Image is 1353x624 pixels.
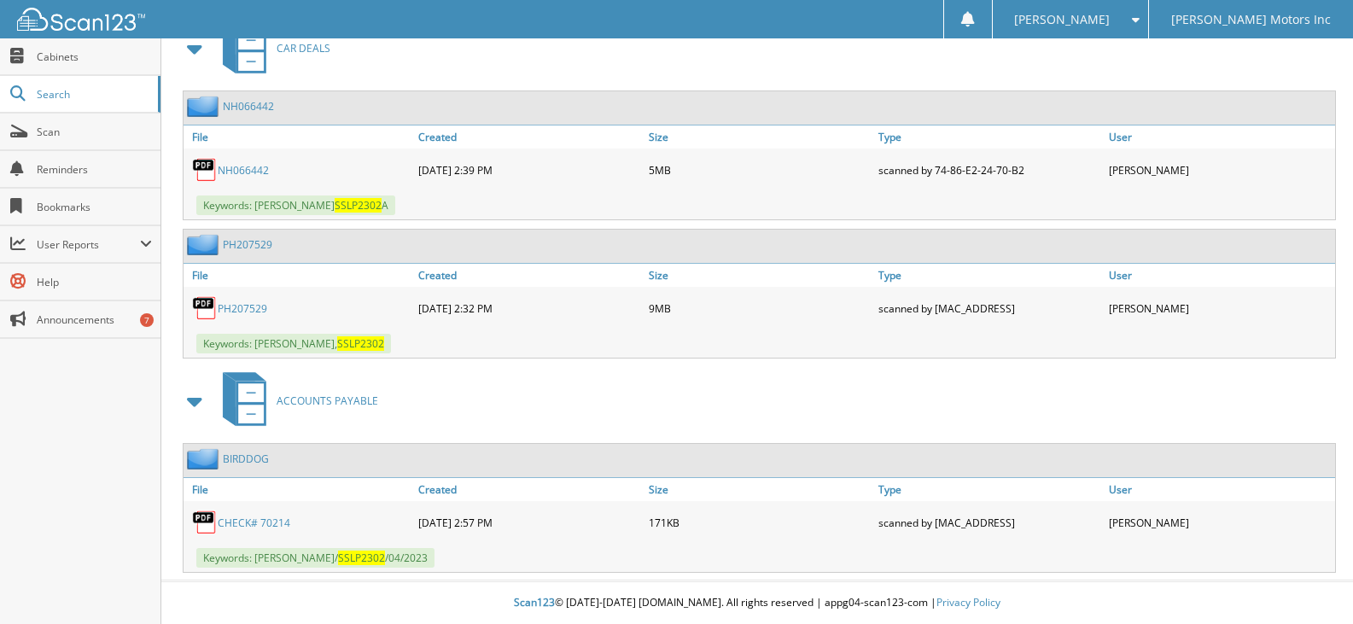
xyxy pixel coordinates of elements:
[414,505,644,539] div: [DATE] 2:57 PM
[874,478,1105,501] a: Type
[1105,478,1335,501] a: User
[37,50,152,64] span: Cabinets
[644,264,875,287] a: Size
[184,125,414,149] a: File
[277,394,378,408] span: ACCOUNTS PAYABLE
[218,163,269,178] a: NH066442
[187,448,223,469] img: folder2.png
[37,162,152,177] span: Reminders
[1268,542,1353,624] iframe: Chat Widget
[192,295,218,321] img: PDF.png
[223,237,272,252] a: PH207529
[1105,291,1335,325] div: [PERSON_NAME]
[1105,153,1335,187] div: [PERSON_NAME]
[644,505,875,539] div: 171KB
[223,99,274,114] a: NH066442
[184,478,414,501] a: File
[223,452,269,466] a: BIRDDOG
[184,264,414,287] a: File
[644,153,875,187] div: 5MB
[1105,264,1335,287] a: User
[414,125,644,149] a: Created
[644,478,875,501] a: Size
[337,336,384,351] span: SSLP2302
[37,237,140,252] span: User Reports
[874,505,1105,539] div: scanned by [MAC_ADDRESS]
[161,582,1353,624] div: © [DATE]-[DATE] [DOMAIN_NAME]. All rights reserved | appg04-scan123-com |
[17,8,145,31] img: scan123-logo-white.svg
[874,153,1105,187] div: scanned by 74-86-E2-24-70-B2
[37,125,152,139] span: Scan
[187,234,223,255] img: folder2.png
[187,96,223,117] img: folder2.png
[140,313,154,327] div: 7
[37,275,152,289] span: Help
[335,198,382,213] span: SSLP2302
[338,551,385,565] span: SSLP2302
[1014,15,1110,25] span: [PERSON_NAME]
[414,153,644,187] div: [DATE] 2:39 PM
[213,367,378,434] a: ACCOUNTS PAYABLE
[644,291,875,325] div: 9MB
[1105,505,1335,539] div: [PERSON_NAME]
[1105,125,1335,149] a: User
[414,291,644,325] div: [DATE] 2:32 PM
[196,334,391,353] span: Keywords: [PERSON_NAME],
[192,157,218,183] img: PDF.png
[277,41,330,55] span: CAR DEALS
[37,312,152,327] span: Announcements
[874,291,1105,325] div: scanned by [MAC_ADDRESS]
[936,595,1000,609] a: Privacy Policy
[37,87,149,102] span: Search
[514,595,555,609] span: Scan123
[213,15,330,82] a: CAR DEALS
[192,510,218,535] img: PDF.png
[874,264,1105,287] a: Type
[874,125,1105,149] a: Type
[196,548,434,568] span: Keywords: [PERSON_NAME]/ /04/2023
[414,264,644,287] a: Created
[1171,15,1331,25] span: [PERSON_NAME] Motors Inc
[196,195,395,215] span: Keywords: [PERSON_NAME] A
[414,478,644,501] a: Created
[218,516,290,530] a: CHECK# 70214
[218,301,267,316] a: PH207529
[644,125,875,149] a: Size
[37,200,152,214] span: Bookmarks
